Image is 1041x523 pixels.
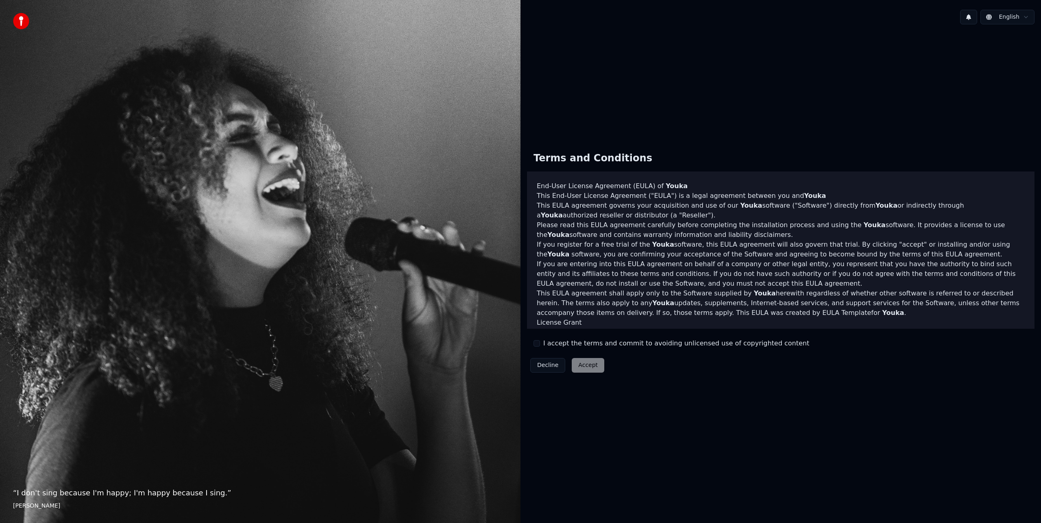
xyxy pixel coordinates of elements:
p: hereby grants you a personal, non-transferable, non-exclusive licence to use the software on your... [537,328,1025,347]
p: This EULA agreement governs your acquisition and use of our software ("Software") directly from o... [537,201,1025,220]
span: Youka [882,309,904,317]
button: Decline [530,358,565,373]
span: Youka [652,241,674,248]
label: I accept the terms and commit to avoiding unlicensed use of copyrighted content [543,339,809,348]
span: Youka [666,182,688,190]
p: This EULA agreement shall apply only to the Software supplied by herewith regardless of whether o... [537,289,1025,318]
span: Youka [652,299,674,307]
p: If you are entering into this EULA agreement on behalf of a company or other legal entity, you re... [537,259,1025,289]
span: Youka [754,289,776,297]
footer: [PERSON_NAME] [13,502,507,510]
span: Youka [875,202,897,209]
h3: End-User License Agreement (EULA) of [537,181,1025,191]
p: Please read this EULA agreement carefully before completing the installation process and using th... [537,220,1025,240]
a: EULA Template [822,309,871,317]
p: If you register for a free trial of the software, this EULA agreement will also govern that trial... [537,240,1025,259]
div: Terms and Conditions [527,145,659,171]
span: Youka [547,250,569,258]
span: Youka [864,221,886,229]
span: Youka [824,328,846,336]
span: Youka [804,192,826,200]
p: “ I don't sing because I'm happy; I'm happy because I sing. ” [13,487,507,499]
span: Youka [537,328,559,336]
img: youka [13,13,29,29]
p: This End-User License Agreement ("EULA") is a legal agreement between you and [537,191,1025,201]
span: Youka [547,231,569,239]
span: Youka [740,202,762,209]
h3: License Grant [537,318,1025,328]
span: Youka [541,211,563,219]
